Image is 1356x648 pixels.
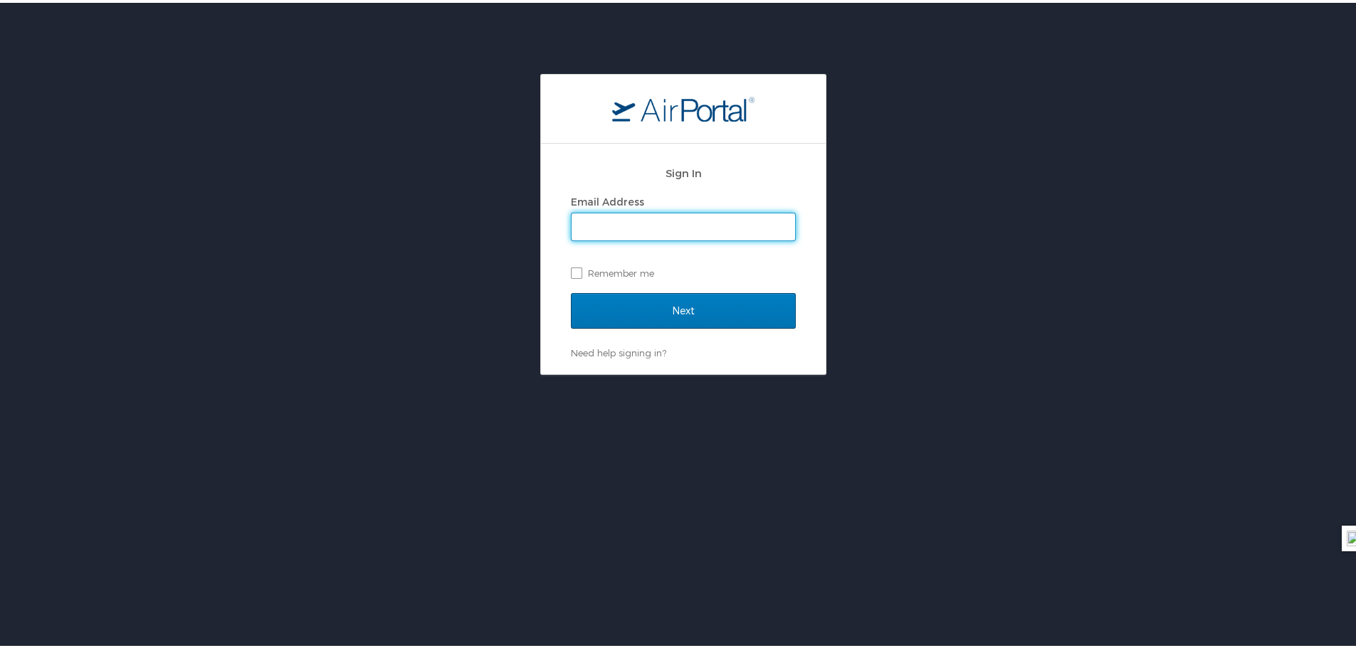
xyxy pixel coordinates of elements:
[612,93,755,119] img: logo
[571,162,796,179] h2: Sign In
[571,260,796,281] label: Remember me
[571,193,644,205] label: Email Address
[571,344,666,356] a: Need help signing in?
[571,290,796,326] input: Next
